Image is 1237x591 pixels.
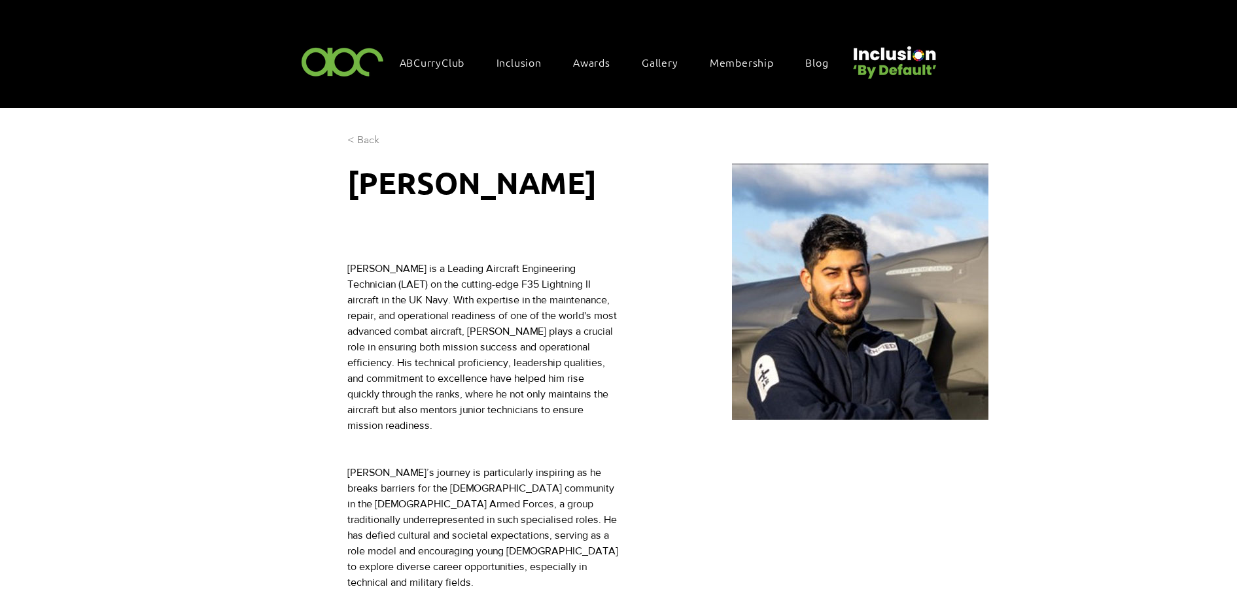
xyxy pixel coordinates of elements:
div: Awards [566,48,630,76]
a: Blog [799,48,848,76]
a: Membership [703,48,793,76]
a: Gallery [635,48,698,76]
span: [PERSON_NAME]’s journey is particularly inspiring as he breaks barriers for the [DEMOGRAPHIC_DATA... [347,467,621,588]
img: Untitled design (22).png [848,35,939,80]
div: Inclusion [490,48,561,76]
span: Inclusion [497,55,542,69]
span: Gallery [642,55,678,69]
img: Akmal Akmed [732,163,988,420]
nav: Site [393,48,848,76]
img: ABC-Logo-Blank-Background-01-01-2.png [298,42,388,80]
span: [PERSON_NAME] is a Leading Aircraft Engineering Technician (LAET) on the cutting-edge F35 Lightni... [347,263,619,431]
a: ABCurryClub [393,48,485,76]
span: < Back [347,133,379,147]
span: Blog [805,55,828,69]
span: [PERSON_NAME] [347,163,597,201]
span: Awards [573,55,610,69]
a: < Back [347,131,399,150]
span: Membership [710,55,774,69]
span: ABCurryClub [400,55,465,69]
